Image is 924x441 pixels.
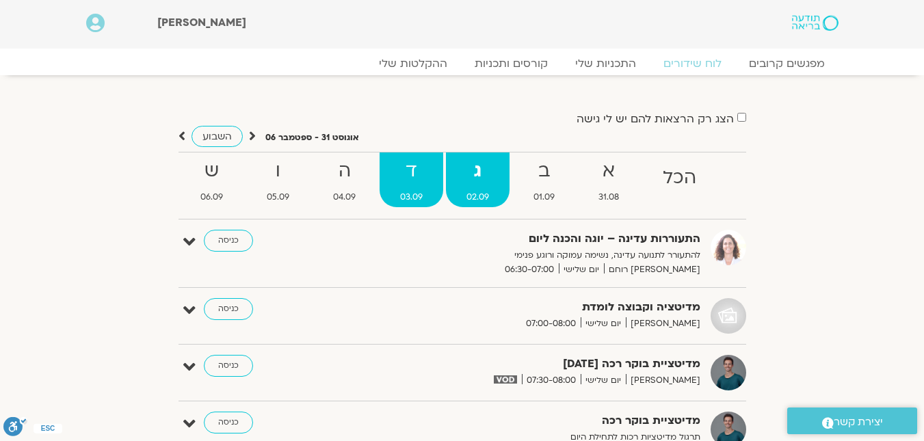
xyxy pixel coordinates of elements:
a: כניסה [204,298,253,320]
strong: ב [512,156,575,187]
a: התכניות שלי [562,57,650,70]
strong: ש [180,156,243,187]
span: יום שלישי [581,317,626,331]
a: ב01.09 [512,152,575,207]
p: אוגוסט 31 - ספטמבר 06 [265,131,359,145]
a: השבוע [192,126,243,147]
span: יצירת קשר [834,413,883,431]
span: [PERSON_NAME] רוחם [604,263,700,277]
a: ההקלטות שלי [365,57,461,70]
strong: מדיטציית בוקר רכה [DATE] [365,355,700,373]
a: ו05.09 [246,152,310,207]
span: 05.09 [246,190,310,204]
a: כניסה [204,230,253,252]
label: הצג רק הרצאות להם יש לי גישה [577,113,734,125]
strong: ה [313,156,376,187]
span: [PERSON_NAME] [626,317,700,331]
a: כניסה [204,355,253,377]
a: כניסה [204,412,253,433]
strong: הכל [642,163,717,193]
p: להתעורר לתנועה עדינה, נשימה עמוקה ורוגע פנימי [365,248,700,263]
a: א31.08 [578,152,639,207]
a: ש06.09 [180,152,243,207]
span: 01.09 [512,190,575,204]
strong: מדיטציית בוקר רכה [365,412,700,430]
a: מפגשים קרובים [735,57,839,70]
a: לוח שידורים [650,57,735,70]
span: 31.08 [578,190,639,204]
a: קורסים ותכניות [461,57,562,70]
strong: התעוררות עדינה – יוגה והכנה ליום [365,230,700,248]
img: vodicon [494,375,516,384]
span: 06:30-07:00 [500,263,559,277]
span: 07:00-08:00 [521,317,581,331]
span: יום שלישי [581,373,626,388]
span: 06.09 [180,190,243,204]
span: 02.09 [446,190,510,204]
strong: ג [446,156,510,187]
a: הכל [642,152,717,207]
span: [PERSON_NAME] [626,373,700,388]
nav: Menu [86,57,839,70]
a: ה04.09 [313,152,376,207]
strong: א [578,156,639,187]
strong: ו [246,156,310,187]
a: ד03.09 [380,152,443,207]
span: 04.09 [313,190,376,204]
strong: ד [380,156,443,187]
a: ג02.09 [446,152,510,207]
span: 07:30-08:00 [522,373,581,388]
span: [PERSON_NAME] [157,15,246,30]
strong: מדיטציה וקבוצה לומדת [365,298,700,317]
span: 03.09 [380,190,443,204]
span: השבוע [202,130,232,143]
span: יום שלישי [559,263,604,277]
a: יצירת קשר [787,407,917,434]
